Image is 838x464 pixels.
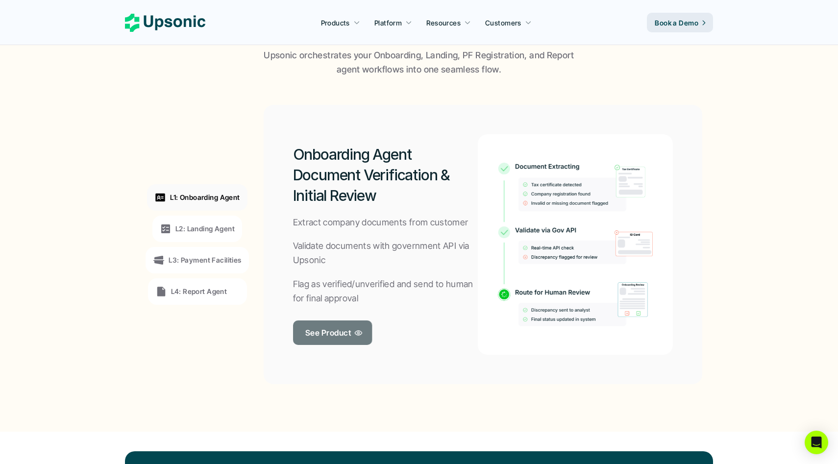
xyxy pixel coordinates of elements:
h2: Onboarding Agent Document Verification & Initial Review [293,144,478,206]
p: Flag as verified/unverified and send to human for final approval [293,277,478,306]
p: L2: Landing Agent [175,223,235,234]
p: Upsonic orchestrates your Onboarding, Landing, PF Registration, and Report agent workflows into o... [260,49,578,77]
div: Open Intercom Messenger [805,431,828,454]
p: Book a Demo [655,18,698,28]
p: Extract company documents from customer [293,216,468,230]
p: L3: Payment Facilities [169,255,241,265]
p: Resources [426,18,461,28]
p: Customers [485,18,521,28]
a: See Product [293,320,372,345]
a: Products [315,14,366,31]
p: Validate documents with government API via Upsonic [293,239,478,268]
a: Book a Demo [647,13,713,32]
p: Platform [374,18,402,28]
p: L4: Report Agent [171,286,227,296]
p: See Product [305,325,351,340]
p: L1: Onboarding Agent [170,192,240,202]
p: Products [321,18,350,28]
